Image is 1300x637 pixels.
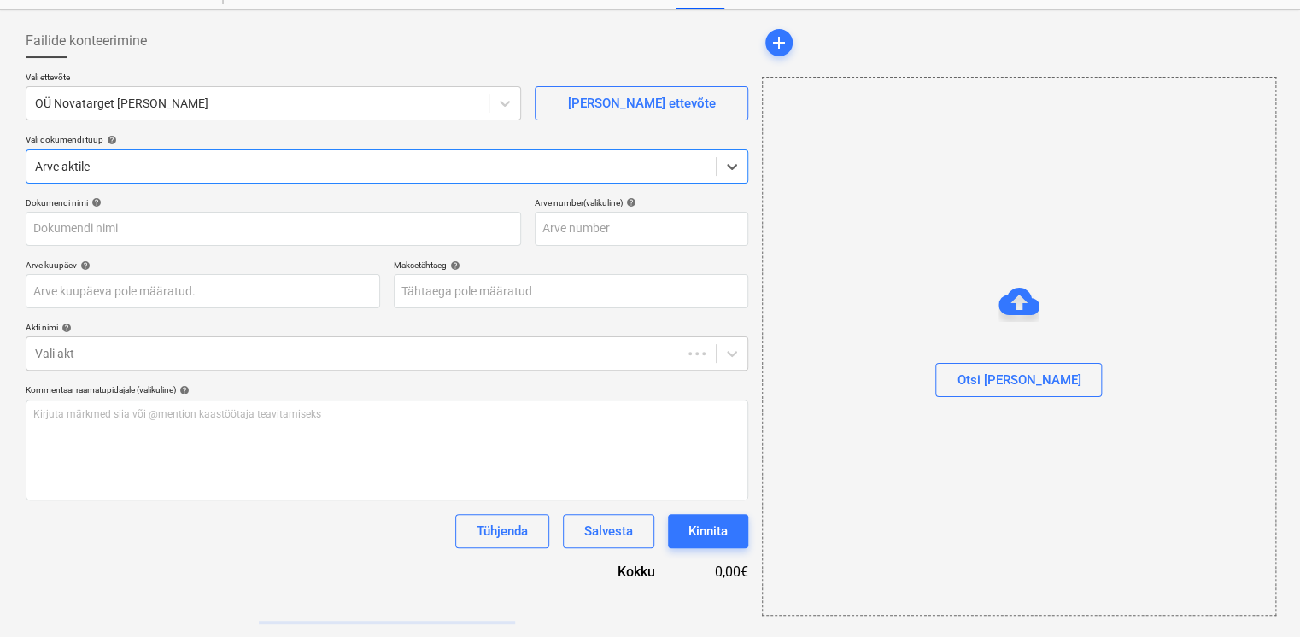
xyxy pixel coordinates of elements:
[762,77,1276,616] div: Otsi [PERSON_NAME]
[568,92,716,114] div: [PERSON_NAME] ettevõte
[26,274,380,308] input: Arve kuupäeva pole määratud.
[563,514,654,548] button: Salvesta
[26,31,147,51] span: Failide konteerimine
[447,260,460,271] span: help
[26,384,748,395] div: Kommentaar raamatupidajale (valikuline)
[584,520,633,542] div: Salvesta
[176,385,190,395] span: help
[682,562,748,581] div: 0,00€
[535,212,748,246] input: Arve number
[623,197,636,207] span: help
[88,197,102,207] span: help
[526,562,682,581] div: Kokku
[455,514,549,548] button: Tühjenda
[26,322,748,333] div: Akti nimi
[394,274,748,308] input: Tähtaega pole määratud
[26,72,521,86] p: Vali ettevõte
[957,369,1080,391] div: Otsi [PERSON_NAME]
[77,260,91,271] span: help
[535,197,748,208] div: Arve number (valikuline)
[26,212,521,246] input: Dokumendi nimi
[477,520,528,542] div: Tühjenda
[26,134,748,145] div: Vali dokumendi tüüp
[688,520,728,542] div: Kinnita
[103,135,117,145] span: help
[394,260,748,271] div: Maksetähtaeg
[935,363,1102,397] button: Otsi [PERSON_NAME]
[668,514,748,548] button: Kinnita
[769,32,789,53] span: add
[26,197,521,208] div: Dokumendi nimi
[26,260,380,271] div: Arve kuupäev
[58,323,72,333] span: help
[535,86,748,120] button: [PERSON_NAME] ettevõte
